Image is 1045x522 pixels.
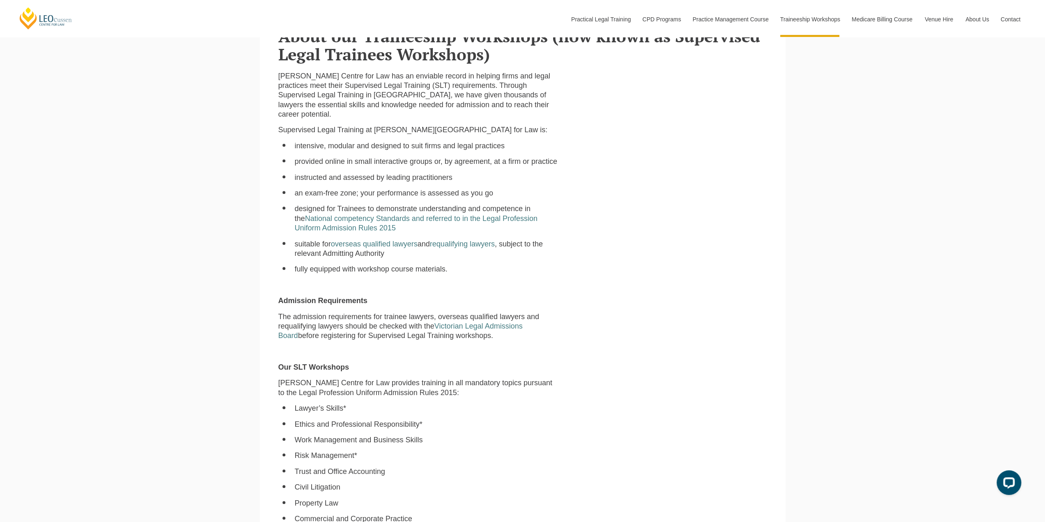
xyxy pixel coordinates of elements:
a: Medicare Billing Course [845,2,919,37]
p: [PERSON_NAME] Centre for Law has an enviable record in helping firms and legal practices meet the... [278,71,558,120]
li: designed for Trainees to demonstrate understanding and competence in the [295,204,558,233]
li: Trust and Office Accounting [295,467,558,476]
li: Work Management and Business Skills [295,435,558,445]
p: The admission requirements for trainee lawyers, overseas qualified lawyers and requalifying lawye... [278,312,558,341]
li: instructed and assessed by leading practitioners [295,173,558,182]
li: intensive, modular and designed to suit firms and legal practices [295,141,558,151]
a: About Us [959,2,994,37]
strong: Admission Requirements [278,297,367,305]
li: Lawyer’s Skills* [295,404,558,413]
li: provided online in small interactive groups or, by agreement, at a firm or practice [295,157,558,166]
a: Contact [994,2,1027,37]
p: Supervised Legal Training at [PERSON_NAME][GEOGRAPHIC_DATA] for Law is: [278,125,558,135]
li: fully equipped with workshop course materials. [295,264,558,274]
a: National competency Standards and referred to in the Legal Profession Uniform Admission Rules 2015 [295,214,537,232]
li: Risk Management* [295,451,558,460]
a: CPD Programs [636,2,686,37]
iframe: LiveChat chat widget [990,467,1024,501]
h2: About our Traineeship Workshops (now known as Supervised Legal Trainees Workshops) [278,27,767,63]
li: an exam-free zone; your performance is assessed as you go [295,189,558,198]
li: Ethics and Professional Responsibility* [295,420,558,429]
li: suitable for and , subject to the relevant Admitting Authority [295,239,558,259]
a: Practical Legal Training [565,2,636,37]
a: overseas qualified lawyers [331,240,418,248]
li: Civil Litigation [295,483,558,492]
a: [PERSON_NAME] Centre for Law [18,7,73,30]
li: Property Law [295,499,558,508]
a: Practice Management Course [687,2,774,37]
a: Venue Hire [919,2,959,37]
p: [PERSON_NAME] Centre for Law provides training in all mandatory topics pursuant to the Legal Prof... [278,378,558,398]
strong: Our SLT Workshops [278,363,349,371]
a: Traineeship Workshops [774,2,845,37]
a: requalifying lawyers [430,240,495,248]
